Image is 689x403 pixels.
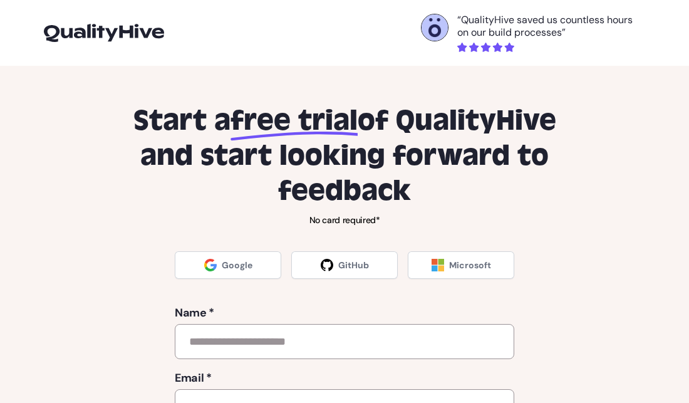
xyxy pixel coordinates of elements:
[408,251,514,279] a: Microsoft
[449,259,491,271] span: Microsoft
[338,259,369,271] span: GitHub
[222,259,252,271] span: Google
[175,369,514,387] label: Email *
[175,251,281,279] a: Google
[231,103,358,139] span: free trial
[422,14,448,41] img: Otelli Design
[291,251,398,279] a: GitHub
[140,103,556,209] span: of QualityHive and start looking forward to feedback
[175,304,514,322] label: Name *
[457,14,645,39] p: “QualityHive saved us countless hours on our build processes”
[133,103,231,139] span: Start a
[44,24,164,41] img: logo-icon
[114,214,575,226] p: No card required*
